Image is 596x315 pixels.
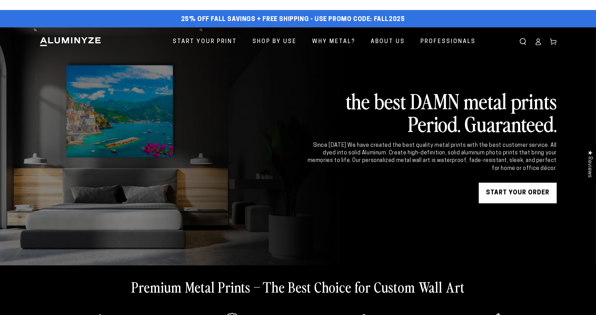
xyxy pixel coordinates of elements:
span: Professionals [420,37,476,47]
a: Professionals [415,33,481,51]
div: Since [DATE] We have created the best quality metal prints with the best customer service. All dy... [306,142,557,173]
span: About Us [371,37,405,47]
a: Shop By Use [247,33,302,51]
summary: Search our site [515,34,530,49]
a: Start Your Print [168,33,242,51]
a: Why Metal? [307,33,360,51]
span: Start Your Print [173,37,237,47]
div: Click to open Judge.me floating reviews tab [583,145,596,183]
span: Why Metal? [312,37,355,47]
span: Shop By Use [252,37,297,47]
a: About Us [366,33,410,51]
h2: Premium Metal Prints – The Best Choice for Custom Wall Art [131,278,465,296]
img: Aluminyze [39,37,101,47]
h2: the best DAMN metal prints Period. Guaranteed. [306,89,557,135]
a: START YOUR Order [479,183,557,203]
span: 25% off FALL Savings + Free Shipping - Use Promo Code: FALL2025 [181,16,405,23]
